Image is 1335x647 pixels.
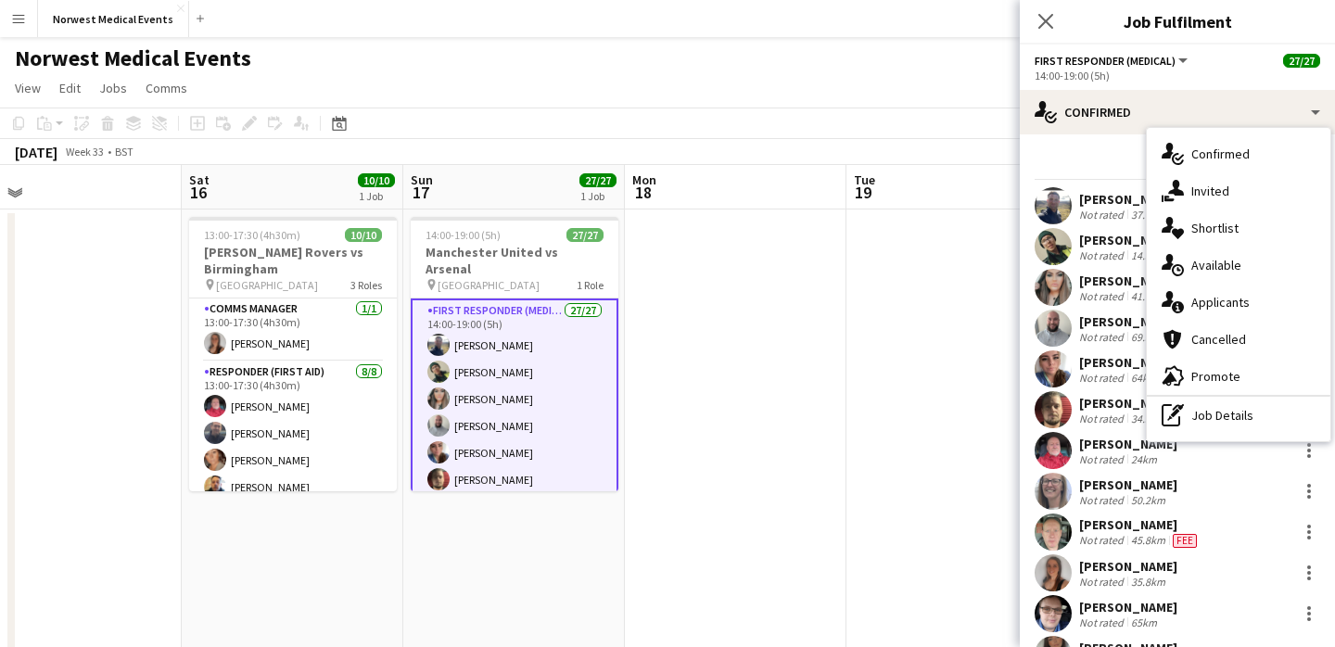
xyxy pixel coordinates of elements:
[1079,436,1177,452] div: [PERSON_NAME]
[1079,615,1127,629] div: Not rated
[115,145,133,159] div: BST
[1127,289,1169,303] div: 41.7km
[61,145,108,159] span: Week 33
[186,182,210,203] span: 16
[1079,289,1127,303] div: Not rated
[1035,54,1176,68] span: First Responder (Medical)
[1020,9,1335,33] h3: Job Fulfilment
[15,143,57,161] div: [DATE]
[345,228,382,242] span: 10/10
[1127,208,1169,222] div: 37.1km
[426,228,501,242] span: 14:00-19:00 (5h)
[189,362,397,613] app-card-role: Responder (First Aid)8/813:00-17:30 (4h30m)[PERSON_NAME][PERSON_NAME][PERSON_NAME][PERSON_NAME]
[189,171,210,188] span: Sat
[438,278,540,292] span: [GEOGRAPHIC_DATA]
[189,244,397,277] h3: [PERSON_NAME] Rovers vs Birmingham
[579,173,617,187] span: 27/27
[38,1,189,37] button: Norwest Medical Events
[138,76,195,100] a: Comms
[1079,533,1127,548] div: Not rated
[1079,452,1127,466] div: Not rated
[204,228,300,242] span: 13:00-17:30 (4h30m)
[1079,191,1177,208] div: [PERSON_NAME]
[1127,615,1161,629] div: 65km
[1127,371,1161,385] div: 64km
[1147,358,1330,395] div: Promote
[411,244,618,277] h3: Manchester United vs Arsenal
[1127,412,1169,425] div: 34.5km
[1079,330,1127,344] div: Not rated
[411,217,618,491] app-job-card: 14:00-19:00 (5h)27/27Manchester United vs Arsenal [GEOGRAPHIC_DATA]1 RoleFirst Responder (Medical...
[629,182,656,203] span: 18
[15,80,41,96] span: View
[1147,135,1330,172] div: Confirmed
[1283,54,1320,68] span: 27/27
[1079,516,1201,533] div: [PERSON_NAME]
[52,76,88,100] a: Edit
[1127,330,1169,344] div: 69.3km
[189,298,397,362] app-card-role: Comms Manager1/113:00-17:30 (4h30m)[PERSON_NAME]
[1079,354,1177,371] div: [PERSON_NAME]
[1127,248,1169,262] div: 14.5km
[1079,575,1127,589] div: Not rated
[1147,397,1330,434] div: Job Details
[1173,534,1197,548] span: Fee
[566,228,604,242] span: 27/27
[99,80,127,96] span: Jobs
[1035,54,1190,68] button: First Responder (Medical)
[189,217,397,491] app-job-card: 13:00-17:30 (4h30m)10/10[PERSON_NAME] Rovers vs Birmingham [GEOGRAPHIC_DATA]3 RolesComms Manager1...
[632,171,656,188] span: Mon
[408,182,433,203] span: 17
[1079,273,1177,289] div: [PERSON_NAME]
[577,278,604,292] span: 1 Role
[1079,558,1177,575] div: [PERSON_NAME]
[1127,533,1169,548] div: 45.8km
[1147,321,1330,358] div: Cancelled
[1127,575,1169,589] div: 35.8km
[59,80,81,96] span: Edit
[216,278,318,292] span: [GEOGRAPHIC_DATA]
[1147,247,1330,284] div: Available
[350,278,382,292] span: 3 Roles
[1035,69,1320,82] div: 14:00-19:00 (5h)
[358,173,395,187] span: 10/10
[1079,493,1127,507] div: Not rated
[1127,452,1161,466] div: 24km
[1147,209,1330,247] div: Shortlist
[1020,90,1335,134] div: Confirmed
[1079,412,1127,425] div: Not rated
[1079,208,1127,222] div: Not rated
[7,76,48,100] a: View
[1079,232,1177,248] div: [PERSON_NAME]
[1147,284,1330,321] div: Applicants
[1127,493,1169,507] div: 50.2km
[1079,371,1127,385] div: Not rated
[1169,533,1201,548] div: Crew has different fees then in role
[580,189,616,203] div: 1 Job
[411,171,433,188] span: Sun
[1079,476,1177,493] div: [PERSON_NAME]
[1079,395,1177,412] div: [PERSON_NAME]
[1147,172,1330,209] div: Invited
[1079,599,1177,615] div: [PERSON_NAME]
[146,80,187,96] span: Comms
[359,189,394,203] div: 1 Job
[854,171,875,188] span: Tue
[1079,313,1177,330] div: [PERSON_NAME]
[92,76,134,100] a: Jobs
[1079,248,1127,262] div: Not rated
[851,182,875,203] span: 19
[15,44,251,72] h1: Norwest Medical Events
